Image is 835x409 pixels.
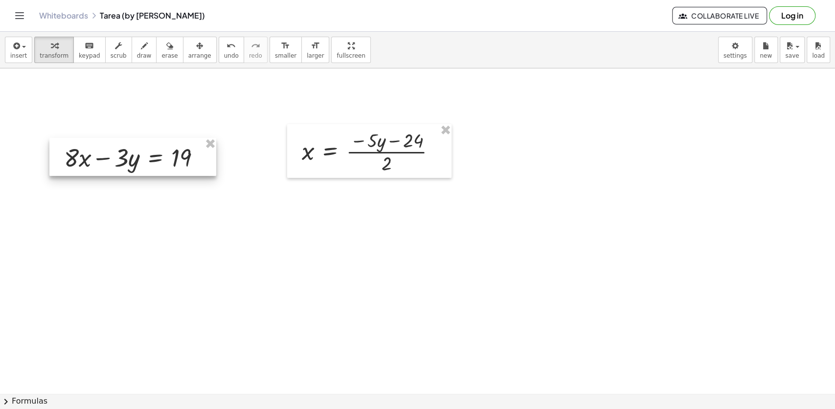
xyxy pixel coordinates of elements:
[244,37,268,63] button: redoredo
[812,52,825,59] span: load
[754,37,778,63] button: new
[34,37,74,63] button: transform
[224,52,239,59] span: undo
[275,52,296,59] span: smaller
[760,52,772,59] span: new
[723,52,747,59] span: settings
[105,37,132,63] button: scrub
[281,40,290,52] i: format_size
[219,37,244,63] button: undoundo
[718,37,752,63] button: settings
[769,6,815,25] button: Log in
[307,52,324,59] span: larger
[301,37,329,63] button: format_sizelarger
[251,40,260,52] i: redo
[672,7,767,24] button: Collaborate Live
[85,40,94,52] i: keyboard
[5,37,32,63] button: insert
[40,52,68,59] span: transform
[156,37,183,63] button: erase
[183,37,217,63] button: arrange
[161,52,178,59] span: erase
[111,52,127,59] span: scrub
[270,37,302,63] button: format_sizesmaller
[10,52,27,59] span: insert
[73,37,106,63] button: keyboardkeypad
[132,37,157,63] button: draw
[226,40,236,52] i: undo
[188,52,211,59] span: arrange
[807,37,830,63] button: load
[39,11,88,21] a: Whiteboards
[137,52,152,59] span: draw
[12,8,27,23] button: Toggle navigation
[311,40,320,52] i: format_size
[780,37,805,63] button: save
[249,52,262,59] span: redo
[331,37,370,63] button: fullscreen
[680,11,759,20] span: Collaborate Live
[785,52,799,59] span: save
[79,52,100,59] span: keypad
[337,52,365,59] span: fullscreen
